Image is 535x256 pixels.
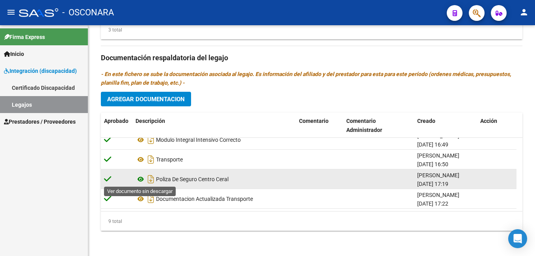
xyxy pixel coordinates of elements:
span: [DATE] 17:22 [417,200,448,207]
span: [DATE] 16:50 [417,161,448,167]
mat-icon: menu [6,7,16,17]
span: Inicio [4,50,24,58]
span: [DATE] 17:19 [417,181,448,187]
span: [PERSON_NAME] [417,172,459,178]
div: Modulo Integral Intensivo Correcto [136,134,293,146]
div: Open Intercom Messenger [508,229,527,248]
datatable-header-cell: Comentario Administrador [343,113,414,139]
span: Aprobado [104,118,128,124]
datatable-header-cell: Descripción [132,113,296,139]
datatable-header-cell: Comentario [296,113,343,139]
mat-icon: person [519,7,529,17]
datatable-header-cell: Creado [414,113,477,139]
div: 3 total [101,26,122,34]
div: 9 total [101,217,122,226]
i: - En este fichero se sube la documentación asociada al legajo. Es información del afiliado y del ... [101,71,511,86]
span: Creado [417,118,435,124]
span: [PERSON_NAME] [417,152,459,159]
span: Firma Express [4,33,45,41]
span: Integración (discapacidad) [4,67,77,75]
span: [PERSON_NAME] [417,192,459,198]
button: Agregar Documentacion [101,92,191,106]
span: Acción [480,118,497,124]
span: Comentario [299,118,329,124]
div: Transporte [136,153,293,166]
i: Descargar documento [146,173,156,186]
span: Agregar Documentacion [107,96,185,103]
i: Descargar documento [146,134,156,146]
span: Prestadores / Proveedores [4,117,76,126]
span: Descripción [136,118,165,124]
span: [DATE] 16:49 [417,141,448,148]
datatable-header-cell: Aprobado [101,113,132,139]
h3: Documentación respaldatoria del legajo [101,52,522,63]
span: - OSCONARA [62,4,114,21]
div: Poliza De Seguro Centro Ceral [136,173,293,186]
i: Descargar documento [146,153,156,166]
span: [PERSON_NAME] [417,133,459,139]
i: Descargar documento [146,193,156,205]
div: Documentacion Actualizada Transporte [136,193,293,205]
span: Comentario Administrador [346,118,382,133]
datatable-header-cell: Acción [477,113,516,139]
